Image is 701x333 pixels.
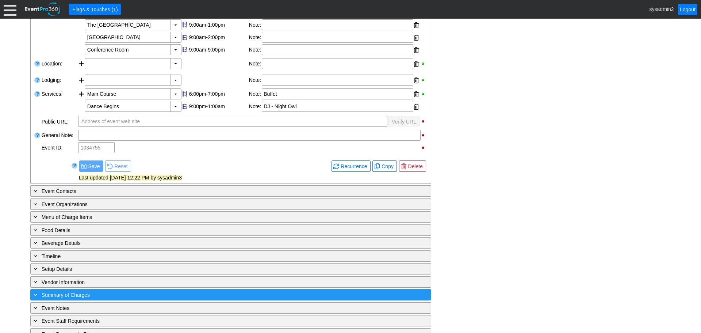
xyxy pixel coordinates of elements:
div: Show this item on timeline; click to toggle [181,101,188,112]
div: Show this item on timeline; click to toggle [181,88,188,99]
div: Hide Event Note when printing; click to show Event Note when printing. [421,133,427,138]
div: Lodging: [41,74,77,88]
span: Setup Details [42,266,72,272]
span: Delete [407,163,424,170]
span: Menu of Charge Items [42,214,92,220]
div: Show this item on timeline; click to toggle [181,44,188,55]
div: Event Notes [32,304,399,312]
div: 9:00am-1:00pm [189,22,247,28]
div: Food Details [32,226,399,234]
div: Timeline [32,252,399,260]
span: Last updated [DATE] 12:22 PM by sysadmin3 [79,175,182,181]
div: Show Location when printing; click to hide Location when printing. [421,61,427,66]
span: Delete [401,162,424,170]
span: Save [87,163,101,170]
div: Remove room [414,20,419,31]
div: 9:00am-2:00pm [189,34,247,40]
div: Room Use: [41,6,77,57]
span: Summary of Charges [42,292,90,298]
div: 9:00pm-1:00am [189,103,247,109]
span: sysadmin2 [650,6,674,12]
div: 6:00pm-7:00pm [189,91,247,97]
div: Edit start & end times [188,19,248,30]
span: Event Organizations [42,201,88,207]
div: Add room [78,58,85,73]
div: Buffet [262,88,413,99]
div: Menu: Click or 'Crtl+M' to toggle menu open/close [4,3,16,16]
div: DJ - Night Owl [262,101,413,112]
span: Save [81,162,101,170]
div: Show Services when printing; click to hide Services when printing. [421,91,427,97]
div: Remove lodging [414,75,419,86]
div: Hide Event ID when printing; click to show Event ID when printing. [421,145,427,150]
span: Verify URL [390,118,418,125]
span: Timeline [42,253,61,259]
div: Location: [41,57,77,74]
span: Address of event web site [80,116,141,126]
div: Services: [41,88,77,114]
div: Public URL: [41,116,77,129]
span: Vendor Information [42,279,85,285]
div: Setup Details [32,265,399,273]
span: Copy [380,163,395,170]
span: Recurrence [339,163,368,170]
div: Edit start & end times [188,44,248,55]
div: Show this item on timeline; click to toggle [181,32,188,43]
span: Recurrence [333,162,368,170]
div: Remove room [414,45,419,56]
div: Note: [249,101,262,113]
div: Event Staff Requirements [32,317,399,325]
span: Reset [107,162,129,170]
div: Remove room [414,32,419,43]
div: Edit start & end times [188,101,248,112]
span: Food Details [42,227,70,233]
div: Vendor Information [32,278,399,286]
div: 9:00am-9:00pm [189,47,247,53]
div: Note: [249,32,262,43]
div: Summary of Charges [32,291,399,299]
div: Event Contacts [32,187,399,195]
span: Copy [374,162,395,170]
div: Menu of Charge Items [32,213,399,221]
div: Edit start & end times [188,32,248,43]
div: Edit start & end times [188,88,248,99]
div: Beverage Details [32,239,399,247]
div: Remove service [414,89,419,100]
div: Hide Public URL when printing; click to show Public URL when printing. [421,119,427,124]
div: General Note: [41,129,77,141]
div: Show Lodging when printing; click to hide Lodging when printing. [421,77,427,83]
div: Note: [249,75,262,86]
div: Add service [78,88,85,113]
div: Show this item on timeline; click to toggle [181,19,188,30]
span: Flags & Touches (1) [71,5,119,13]
span: Reset [113,163,129,170]
span: Beverage Details [42,240,81,246]
span: Flags & Touches (1) [71,6,119,13]
div: Add lodging (or copy when double-clicked) [78,75,85,87]
div: Note: [249,88,262,100]
div: Note: [249,19,262,31]
a: Logout [678,4,697,15]
div: Note: [249,44,262,56]
div: Remove service [414,101,419,112]
div: Add room [78,7,85,57]
img: EventPro360 [24,1,62,18]
div: Event ID: [41,141,77,154]
span: Event Contacts [42,188,76,194]
div: Event Organizations [32,200,399,208]
div: Note: [249,58,262,70]
div: Remove location [414,58,419,69]
span: Event Staff Requirements [42,318,100,324]
span: Event Notes [42,305,69,311]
